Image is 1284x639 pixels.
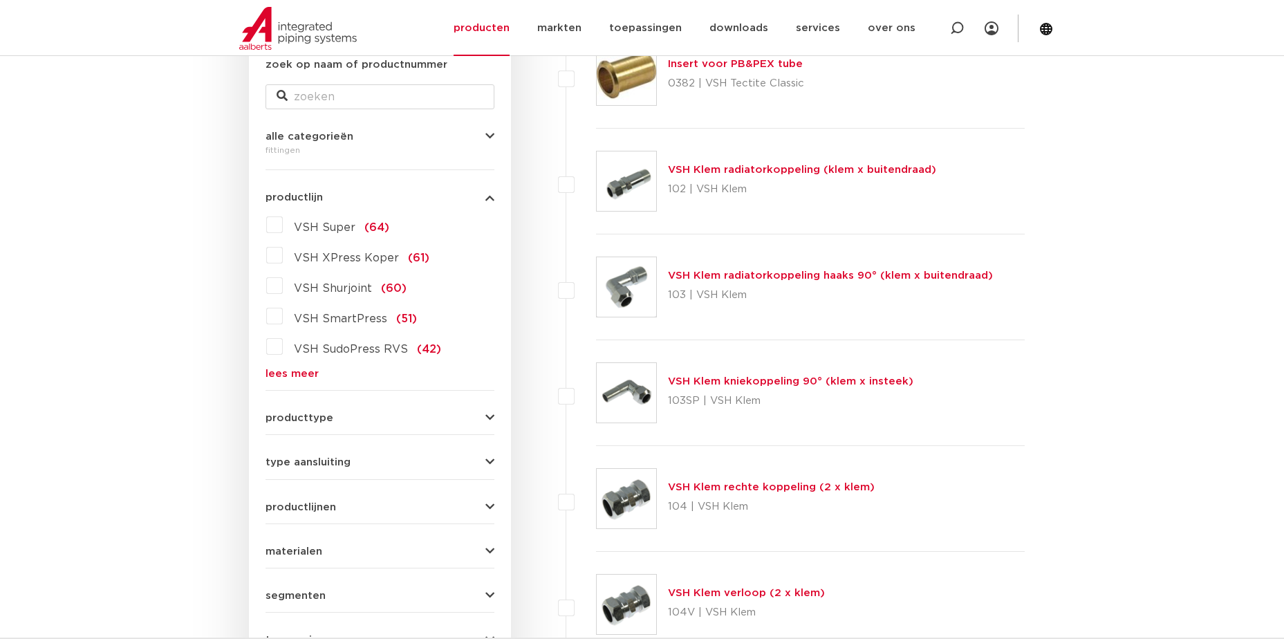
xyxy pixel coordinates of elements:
img: Thumbnail for VSH Klem radiatorkoppeling haaks 90° (klem x buitendraad) [597,257,656,317]
span: VSH XPress Koper [294,252,399,263]
span: (61) [408,252,429,263]
img: Thumbnail for VSH Klem verloop (2 x klem) [597,575,656,634]
input: zoeken [266,84,494,109]
div: fittingen [266,142,494,158]
span: (60) [381,283,407,294]
span: segmenten [266,591,326,601]
span: (51) [396,313,417,324]
span: productlijnen [266,502,336,512]
span: VSH SmartPress [294,313,387,324]
span: VSH Super [294,222,355,233]
img: Thumbnail for VSH Klem kniekoppeling 90° (klem x insteek) [597,363,656,423]
button: materialen [266,546,494,557]
img: Thumbnail for VSH Klem rechte koppeling (2 x klem) [597,469,656,528]
span: type aansluiting [266,457,351,467]
a: VSH Klem rechte koppeling (2 x klem) [668,482,875,492]
button: productlijn [266,192,494,203]
a: VSH Klem radiatorkoppeling (klem x buitendraad) [668,165,936,175]
button: alle categorieën [266,131,494,142]
label: zoek op naam of productnummer [266,57,447,73]
p: 103 | VSH Klem [668,284,993,306]
a: VSH Klem radiatorkoppeling haaks 90° (klem x buitendraad) [668,270,993,281]
span: VSH Shurjoint [294,283,372,294]
a: VSH Klem kniekoppeling 90° (klem x insteek) [668,376,913,387]
button: productlijnen [266,502,494,512]
a: Insert voor PB&PEX tube [668,59,803,69]
span: producttype [266,413,333,423]
span: productlijn [266,192,323,203]
img: Thumbnail for Insert voor PB&PEX tube [597,46,656,105]
span: alle categorieën [266,131,353,142]
span: (64) [364,222,389,233]
img: Thumbnail for VSH Klem radiatorkoppeling (klem x buitendraad) [597,151,656,211]
a: VSH Klem verloop (2 x klem) [668,588,825,598]
p: 103SP | VSH Klem [668,390,913,412]
span: (42) [417,344,441,355]
p: 0382 | VSH Tectite Classic [668,73,804,95]
p: 104V | VSH Klem [668,602,825,624]
span: VSH SudoPress RVS [294,344,408,355]
p: 104 | VSH Klem [668,496,875,518]
p: 102 | VSH Klem [668,178,936,201]
button: type aansluiting [266,457,494,467]
button: producttype [266,413,494,423]
a: lees meer [266,369,494,379]
button: segmenten [266,591,494,601]
span: materialen [266,546,322,557]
